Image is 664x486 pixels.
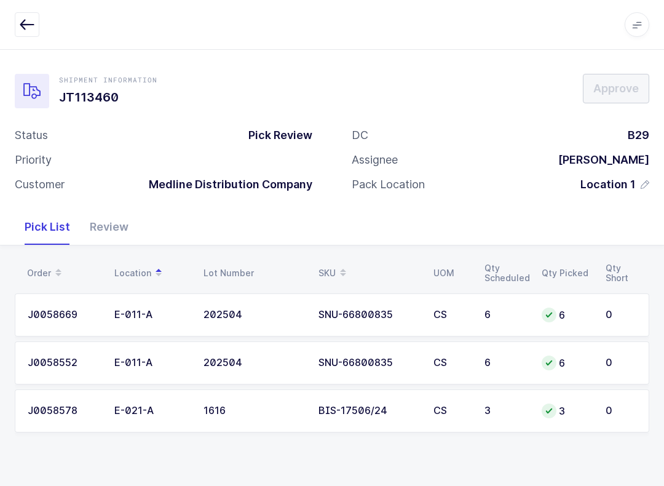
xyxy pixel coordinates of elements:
[433,268,470,278] div: UOM
[433,405,470,416] div: CS
[352,177,425,192] div: Pack Location
[27,263,100,284] div: Order
[606,309,636,321] div: 0
[59,75,157,85] div: Shipment Information
[484,263,527,283] div: Qty Scheduled
[15,177,65,192] div: Customer
[580,177,649,192] button: Location 1
[606,357,636,368] div: 0
[580,177,636,192] span: Location 1
[139,177,312,192] div: Medline Distribution Company
[318,357,419,368] div: SNU-66800835
[318,405,419,416] div: BIS-17506/24
[28,405,100,416] div: J0058578
[15,153,52,167] div: Priority
[593,81,639,96] span: Approve
[542,404,591,418] div: 3
[204,268,304,278] div: Lot Number
[433,357,470,368] div: CS
[484,357,527,368] div: 6
[114,263,189,284] div: Location
[59,87,157,107] h1: JT113460
[15,128,48,143] div: Status
[542,268,591,278] div: Qty Picked
[352,128,368,143] div: DC
[542,356,591,370] div: 6
[318,309,419,321] div: SNU-66800835
[606,405,636,416] div: 0
[80,209,138,245] div: Review
[484,405,527,416] div: 3
[542,308,591,322] div: 6
[318,263,419,284] div: SKU
[352,153,398,167] div: Assignee
[114,357,189,368] div: E-011-A
[548,153,649,167] div: [PERSON_NAME]
[204,405,304,416] div: 1616
[606,263,637,283] div: Qty Short
[28,309,100,321] div: J0058669
[15,209,80,245] div: Pick List
[239,128,312,143] div: Pick Review
[583,74,649,103] button: Approve
[484,309,527,321] div: 6
[204,309,304,321] div: 202504
[114,309,189,321] div: E-011-A
[628,129,649,141] span: B29
[204,357,304,368] div: 202504
[433,309,470,321] div: CS
[28,357,100,368] div: J0058552
[114,405,189,416] div: E-021-A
